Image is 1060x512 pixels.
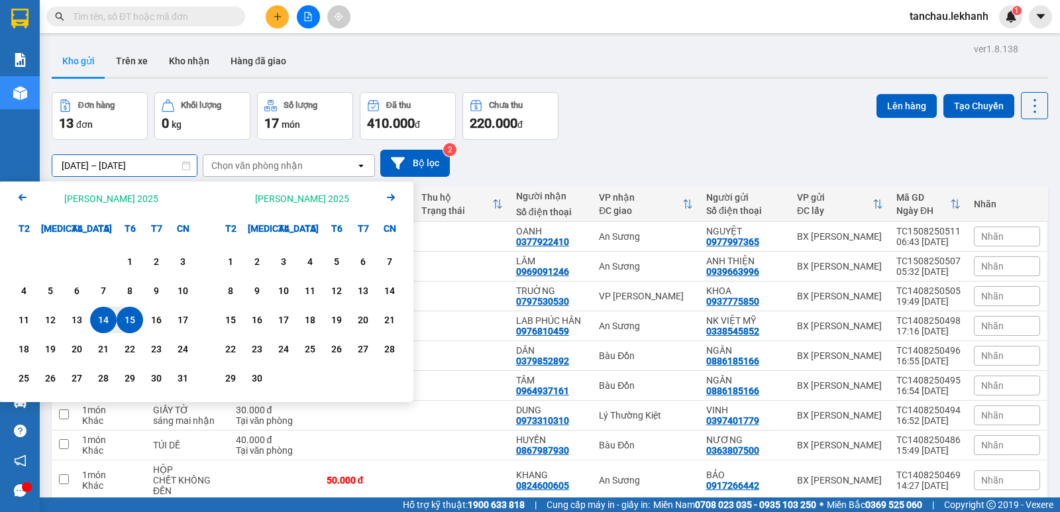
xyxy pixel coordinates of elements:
[147,254,166,270] div: 2
[270,307,297,333] div: Choose Thứ Tư, tháng 09 17 2025. It's available.
[153,475,223,496] div: CHẾT KHÔNG ĐỀN
[64,307,90,333] div: Choose Thứ Tư, tháng 08 13 2025. It's available.
[121,341,139,357] div: 22
[890,187,967,222] th: Toggle SortBy
[323,215,350,242] div: T6
[706,192,784,203] div: Người gửi
[147,370,166,386] div: 30
[170,248,196,275] div: Choose Chủ Nhật, tháng 08 3 2025. It's available.
[896,236,961,247] div: 06:43 [DATE]
[37,336,64,362] div: Choose Thứ Ba, tháng 08 19 2025. It's available.
[37,215,64,242] div: [MEDICAL_DATA]
[73,9,229,24] input: Tìm tên, số ĐT hoặc mã đơn
[599,291,693,301] div: VP [PERSON_NAME]
[327,341,346,357] div: 26
[274,312,293,328] div: 17
[217,336,244,362] div: Choose Thứ Hai, tháng 09 22 2025. It's available.
[14,425,26,437] span: question-circle
[981,321,1004,331] span: Nhãn
[327,254,346,270] div: 5
[462,92,558,140] button: Chưa thu220.000đ
[174,312,192,328] div: 17
[516,375,586,385] div: TÂM
[117,336,143,362] div: Choose Thứ Sáu, tháng 08 22 2025. It's available.
[876,94,937,118] button: Lên hàng
[105,45,158,77] button: Trên xe
[270,248,297,275] div: Choose Thứ Tư, tháng 09 3 2025. It's available.
[516,285,586,296] div: TRUỜNG
[94,283,113,299] div: 7
[64,365,90,391] div: Choose Thứ Tư, tháng 08 27 2025. It's available.
[266,5,289,28] button: plus
[516,405,586,415] div: DUNG
[90,307,117,333] div: Selected start date. Thứ Năm, tháng 08 14 2025. It's available.
[797,440,883,450] div: BX [PERSON_NAME]
[244,336,270,362] div: Choose Thứ Ba, tháng 09 23 2025. It's available.
[211,159,303,172] div: Chọn văn phòng nhận
[974,42,1018,56] div: ver 1.8.138
[297,215,323,242] div: T5
[220,45,297,77] button: Hàng đã giao
[516,415,569,426] div: 0973310310
[981,350,1004,361] span: Nhãn
[327,312,346,328] div: 19
[981,291,1004,301] span: Nhãn
[896,256,961,266] div: TC1508250507
[383,189,399,207] button: Next month.
[121,312,139,328] div: 15
[78,101,115,110] div: Đơn hàng
[896,405,961,415] div: TC1408250494
[706,415,759,426] div: 0397401779
[1035,11,1047,23] span: caret-down
[90,215,117,242] div: T5
[599,440,693,450] div: Bàu Đồn
[244,307,270,333] div: Choose Thứ Ba, tháng 09 16 2025. It's available.
[516,207,586,217] div: Số điện thoại
[11,9,28,28] img: logo-vxr
[516,385,569,396] div: 0964937161
[143,215,170,242] div: T7
[248,341,266,357] div: 23
[64,192,158,205] div: [PERSON_NAME] 2025
[221,312,240,328] div: 15
[90,336,117,362] div: Choose Thứ Năm, tháng 08 21 2025. It's available.
[117,215,143,242] div: T6
[421,192,492,203] div: Thu hộ
[244,248,270,275] div: Choose Thứ Ba, tháng 09 2 2025. It's available.
[147,283,166,299] div: 9
[244,278,270,304] div: Choose Thứ Ba, tháng 09 9 2025. It's available.
[896,226,961,236] div: TC1508250511
[217,365,244,391] div: Choose Thứ Hai, tháng 09 29 2025. It's available.
[350,336,376,362] div: Choose Thứ Bảy, tháng 09 27 2025. It's available.
[356,160,366,171] svg: open
[592,187,700,222] th: Toggle SortBy
[896,415,961,426] div: 16:52 [DATE]
[327,283,346,299] div: 12
[470,115,517,131] span: 220.000
[94,312,113,328] div: 14
[143,278,170,304] div: Choose Thứ Bảy, tháng 08 9 2025. It's available.
[153,440,223,450] div: TÚI DẾ
[981,261,1004,272] span: Nhãn
[301,254,319,270] div: 4
[380,283,399,299] div: 14
[706,385,759,396] div: 0886185166
[297,248,323,275] div: Choose Thứ Năm, tháng 09 4 2025. It's available.
[974,199,1040,209] div: Nhãn
[143,336,170,362] div: Choose Thứ Bảy, tháng 08 23 2025. It's available.
[350,278,376,304] div: Choose Thứ Bảy, tháng 09 13 2025. It's available.
[221,341,240,357] div: 22
[981,380,1004,391] span: Nhãn
[334,12,343,21] span: aim
[354,254,372,270] div: 6
[896,205,950,216] div: Ngày ĐH
[15,189,30,205] svg: Arrow Left
[121,370,139,386] div: 29
[274,254,293,270] div: 3
[170,365,196,391] div: Choose Chủ Nhật, tháng 08 31 2025. It's available.
[284,101,317,110] div: Số lượng
[121,254,139,270] div: 1
[82,415,140,426] div: Khác
[443,143,456,156] sup: 2
[68,283,86,299] div: 6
